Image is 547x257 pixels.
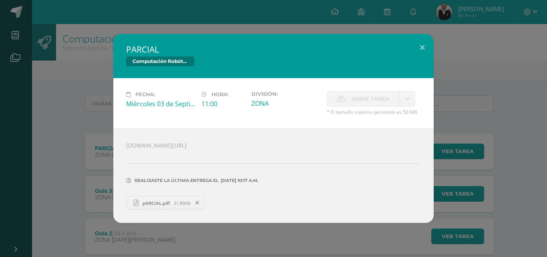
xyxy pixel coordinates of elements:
a: pARCIAL.pdf 31.85KB [126,196,205,210]
div: ZONA [251,99,320,108]
h2: PARCIAL [126,44,421,55]
div: [DOMAIN_NAME][URL] [113,128,434,223]
span: Remover entrega [191,198,204,207]
div: 11:00 [201,99,245,108]
span: Computación Robótica [126,57,194,66]
div: Miércoles 03 de Septiembre [126,99,195,108]
span: Hora: [211,91,229,97]
label: División: [251,91,320,97]
label: La fecha de entrega ha expirado [327,91,400,107]
span: 31.85KB [174,200,190,206]
button: Close (Esc) [411,34,434,61]
span: Subir tarea [352,91,389,106]
span: Realizaste la última entrega el [135,178,219,183]
span: * El tamaño máximo permitido es 50 MB [327,109,421,115]
a: La fecha de entrega ha expirado [400,91,415,107]
span: Fecha: [135,91,155,97]
span: pARCIAL.pdf [139,200,174,206]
